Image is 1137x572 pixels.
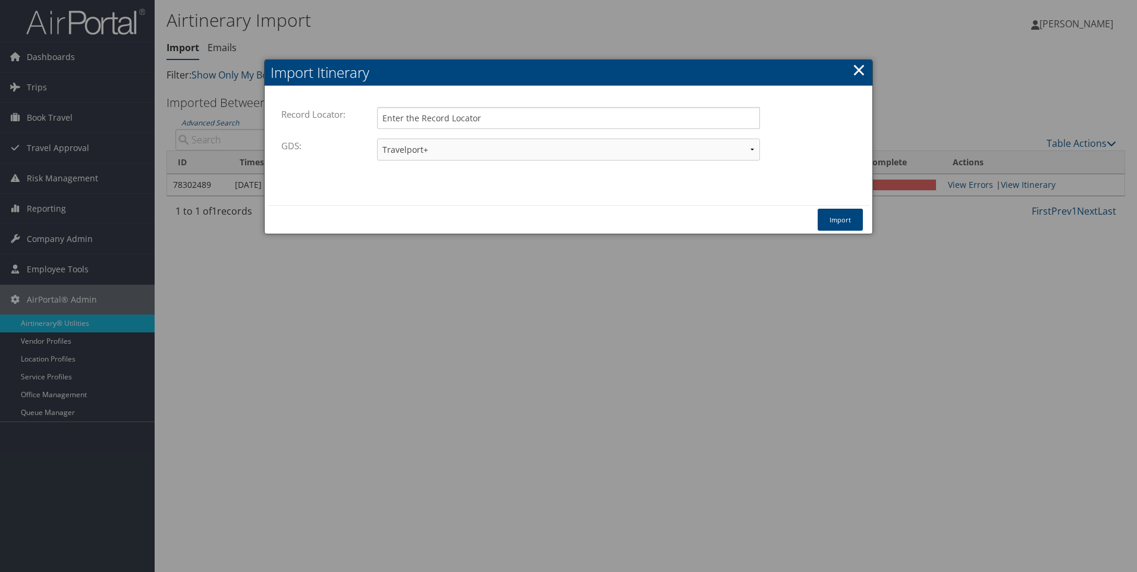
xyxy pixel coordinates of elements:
input: Enter the Record Locator [377,107,760,129]
button: Import [818,209,863,231]
label: Record Locator: [281,103,351,125]
h2: Import Itinerary [265,59,872,86]
a: × [852,58,866,81]
label: GDS: [281,134,307,157]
